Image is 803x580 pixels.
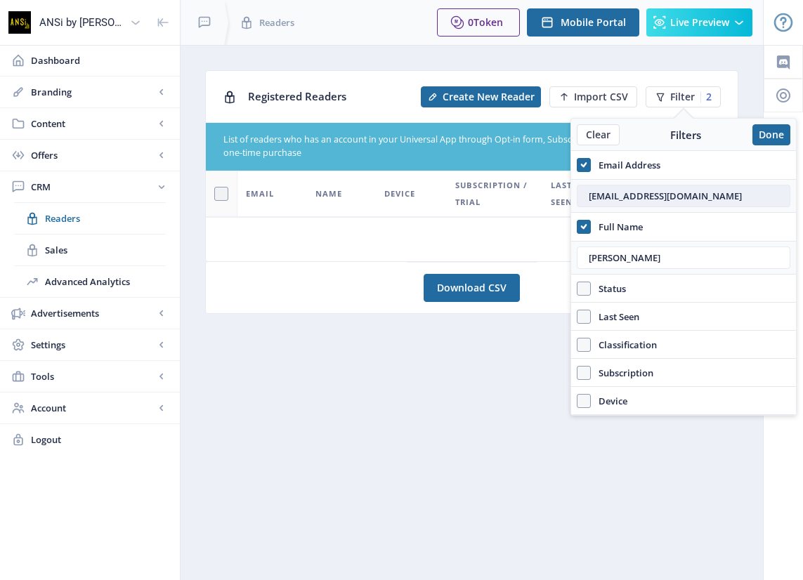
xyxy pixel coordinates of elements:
[549,86,637,107] button: Import CSV
[551,177,592,211] span: Last Seen
[474,15,503,29] span: Token
[14,235,166,265] a: Sales
[31,117,155,131] span: Content
[541,86,637,107] a: New page
[591,280,626,297] span: Status
[31,148,155,162] span: Offers
[412,86,541,107] a: New page
[246,185,274,202] span: Email
[205,70,738,262] app-collection-view: Registered Readers
[591,393,627,409] span: Device
[437,8,520,37] button: 0Token
[31,53,169,67] span: Dashboard
[646,8,752,37] button: Live Preview
[670,91,695,103] span: Filter
[561,17,626,28] span: Mobile Portal
[31,369,155,383] span: Tools
[31,306,155,320] span: Advertisements
[577,124,620,145] button: Clear
[31,433,169,447] span: Logout
[620,128,752,142] div: Filters
[424,274,520,302] a: Download CSV
[700,91,712,103] div: 2
[8,11,31,34] img: properties.app_icon.png
[574,91,628,103] span: Import CSV
[443,91,535,103] span: Create New Reader
[527,8,639,37] button: Mobile Portal
[384,185,415,202] span: Device
[31,338,155,352] span: Settings
[14,266,166,297] a: Advanced Analytics
[591,218,643,235] span: Full Name
[591,308,639,325] span: Last Seen
[646,86,721,107] button: Filter2
[670,17,729,28] span: Live Preview
[31,180,155,194] span: CRM
[39,7,124,38] div: ANSi by [PERSON_NAME]
[591,364,653,381] span: Subscription
[421,86,541,107] button: Create New Reader
[14,203,166,234] a: Readers
[248,89,346,103] span: Registered Readers
[591,336,657,353] span: Classification
[223,133,636,160] div: List of readers who has an account in your Universal App through Opt-in form, Subscriptions, or a...
[752,124,790,145] button: Done
[45,211,166,225] span: Readers
[259,15,294,29] span: Readers
[315,185,342,202] span: Name
[591,157,660,173] span: Email Address
[455,177,534,211] span: Subscription / Trial
[45,243,166,257] span: Sales
[45,275,166,289] span: Advanced Analytics
[31,85,155,99] span: Branding
[31,401,155,415] span: Account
